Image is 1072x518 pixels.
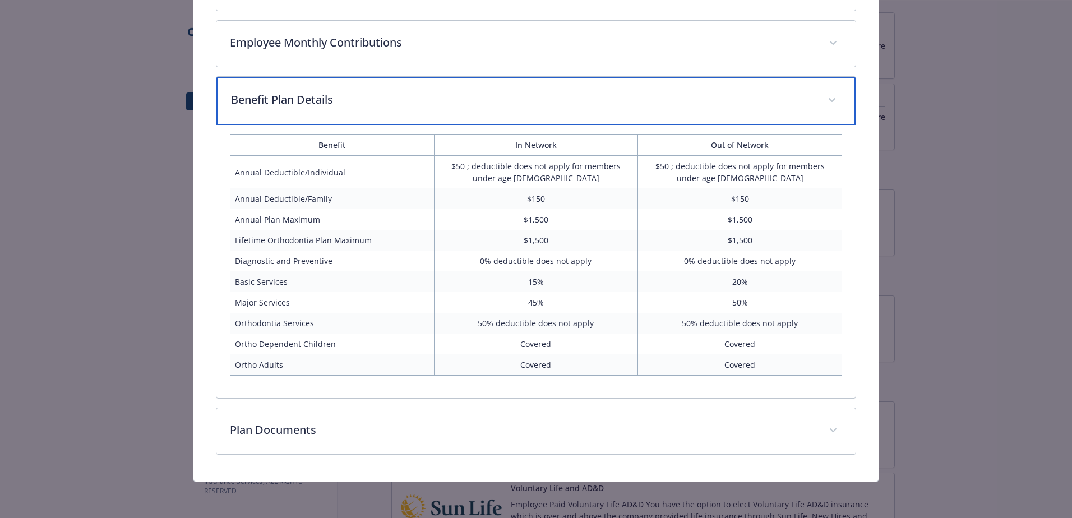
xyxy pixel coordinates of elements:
td: 0% deductible does not apply [434,251,638,271]
td: 50% [638,292,842,313]
td: Covered [434,334,638,354]
th: In Network [434,135,638,156]
td: $150 [638,188,842,209]
td: $50 ; deductible does not apply for members under age [DEMOGRAPHIC_DATA] [434,156,638,189]
td: 20% [638,271,842,292]
th: Benefit [230,135,435,156]
td: $50 ; deductible does not apply for members under age [DEMOGRAPHIC_DATA] [638,156,842,189]
th: Out of Network [638,135,842,156]
td: Annual Deductible/Family [230,188,435,209]
td: 45% [434,292,638,313]
div: Plan Documents [216,408,856,454]
td: Covered [434,354,638,376]
td: Major Services [230,292,435,313]
td: Annual Deductible/Individual [230,156,435,189]
td: $1,500 [638,230,842,251]
div: Benefit Plan Details [216,125,856,398]
td: Diagnostic and Preventive [230,251,435,271]
td: $1,500 [434,230,638,251]
td: 50% deductible does not apply [638,313,842,334]
td: Covered [638,354,842,376]
td: Lifetime Orthodontia Plan Maximum [230,230,435,251]
p: Benefit Plan Details [231,91,814,108]
td: $1,500 [434,209,638,230]
td: 50% deductible does not apply [434,313,638,334]
p: Plan Documents [230,422,815,438]
div: Benefit Plan Details [216,77,856,125]
td: Ortho Dependent Children [230,334,435,354]
td: $1,500 [638,209,842,230]
td: Annual Plan Maximum [230,209,435,230]
td: 0% deductible does not apply [638,251,842,271]
td: Ortho Adults [230,354,435,376]
td: Covered [638,334,842,354]
td: 15% [434,271,638,292]
td: $150 [434,188,638,209]
td: Orthodontia Services [230,313,435,334]
td: Basic Services [230,271,435,292]
div: Employee Monthly Contributions [216,21,856,67]
p: Employee Monthly Contributions [230,34,815,51]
